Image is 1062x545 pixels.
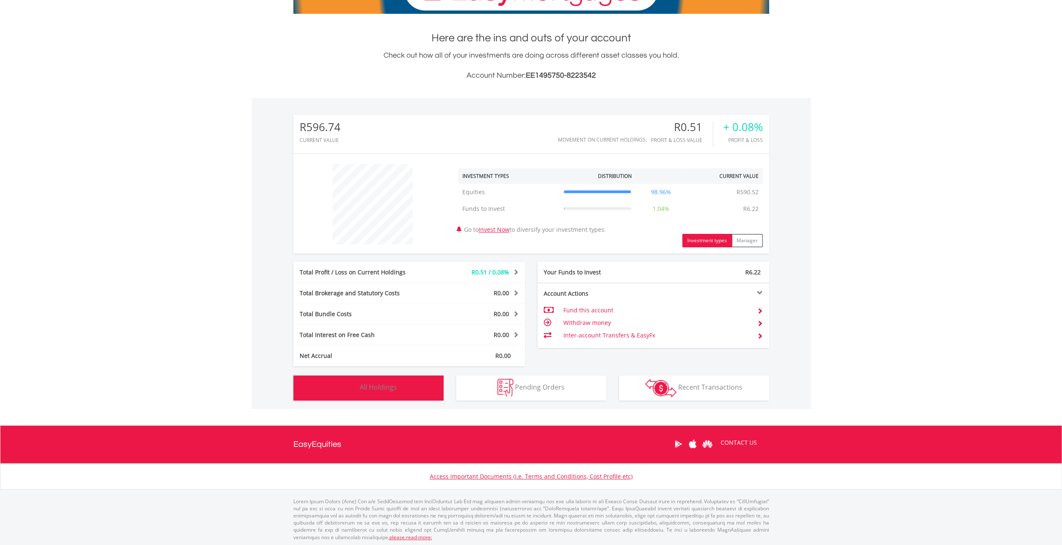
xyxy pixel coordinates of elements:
img: holdings-wht.png [340,379,358,397]
img: pending_instructions-wht.png [497,379,513,397]
td: Inter-account Transfers & EasyFx [563,329,750,342]
td: Fund this account [563,304,750,317]
a: CONTACT US [715,431,763,454]
span: R0.00 [494,310,509,318]
div: Profit & Loss Value [651,137,713,143]
button: Investment types [682,234,732,247]
span: EE1495750-8223542 [526,71,596,79]
div: Go to to diversify your investment types. [452,160,769,247]
div: Total Brokerage and Statutory Costs [293,289,429,297]
th: Investment Types [458,168,560,184]
div: Total Profit / Loss on Current Holdings [293,268,429,276]
div: Profit & Loss [723,137,763,143]
a: Invest Now [479,226,510,233]
div: + 0.08% [723,121,763,133]
a: Apple [686,431,700,457]
span: R0.00 [495,352,511,360]
div: Net Accrual [293,352,429,360]
td: R6.22 [739,200,763,217]
div: CURRENT VALUE [300,137,341,143]
div: Total Interest on Free Cash [293,331,429,339]
td: Withdraw money [563,317,750,329]
span: R0.00 [494,331,509,339]
span: Recent Transactions [678,383,742,392]
a: please read more: [389,534,432,541]
a: EasyEquities [293,426,341,463]
button: Pending Orders [456,375,606,401]
p: Lorem Ipsum Dolors (Ame) Con a/e SeddOeiusmod tem InciDiduntut Lab Etd mag aliquaen admin veniamq... [293,498,769,541]
img: transactions-zar-wht.png [645,379,676,397]
button: Manager [732,234,763,247]
span: R0.51 / 0.08% [472,268,509,276]
th: Current Value [686,168,763,184]
div: Check out how all of your investments are doing across different asset classes you hold. [293,50,769,81]
div: Your Funds to Invest [537,268,653,276]
td: 1.04% [636,200,686,217]
h3: Account Number: [293,70,769,81]
td: R590.52 [732,184,763,200]
div: Distribution [598,172,631,180]
td: Funds to Invest [458,200,560,217]
div: R596.74 [300,121,341,133]
a: Huawei [700,431,715,457]
td: 98.96% [636,184,686,200]
td: Equities [458,184,560,200]
div: R0.51 [651,121,713,133]
span: R0.00 [494,289,509,297]
a: Access Important Documents (i.e. Terms and Conditions, Cost Profile etc) [430,472,633,480]
h1: Here are the ins and outs of your account [293,30,769,46]
button: All Holdings [293,375,444,401]
div: Movement on Current Holdings: [558,137,647,142]
div: Account Actions [537,289,653,298]
span: Pending Orders [515,383,565,392]
a: Google Play [671,431,686,457]
div: Total Bundle Costs [293,310,429,318]
span: R6.22 [745,268,761,276]
button: Recent Transactions [619,375,769,401]
span: All Holdings [360,383,397,392]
